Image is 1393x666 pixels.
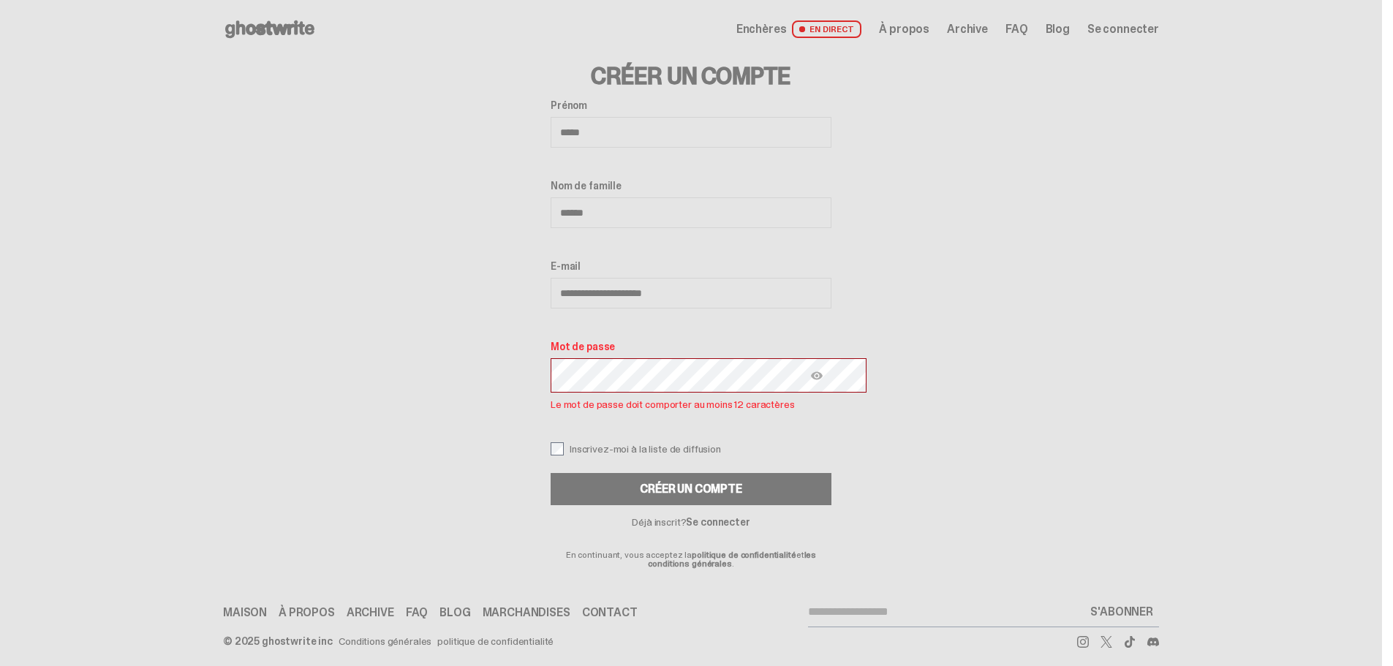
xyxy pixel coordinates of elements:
font: Blog [439,605,470,620]
font: . [732,558,734,569]
input: Inscrivez-moi à la liste de diffusion [551,442,564,455]
a: À propos [879,23,929,35]
a: Archive [347,607,394,618]
font: En continuant, vous acceptez la [566,549,692,561]
a: Maison [223,607,267,618]
a: Se connecter [686,515,750,529]
font: Nom de famille [551,179,622,192]
a: les conditions générales [648,549,816,569]
a: FAQ [1005,23,1028,35]
font: E-mail [551,260,581,273]
font: politique de confidentialité [437,635,554,648]
font: Archive [947,21,988,37]
font: Contact [582,605,638,620]
font: À propos [279,605,335,620]
font: © 2025 ghostwrite inc [223,635,333,648]
font: Enchères [736,21,787,37]
font: Conditions générales [339,635,431,648]
img: Show password [811,370,823,382]
font: Marchandises [483,605,570,620]
a: Contact [582,607,638,618]
font: et [796,549,804,561]
font: Blog [1046,21,1070,37]
font: FAQ [406,605,429,620]
font: Créer un compte [640,481,742,496]
font: S'ABONNER [1090,604,1153,619]
button: S'ABONNER [1084,597,1159,627]
font: Prénom [551,99,587,112]
a: Blog [439,607,470,618]
a: Conditions générales [339,636,431,646]
font: À propos [879,21,929,37]
a: Blog [1046,23,1070,35]
a: politique de confidentialité [692,549,796,561]
font: Maison [223,605,267,620]
font: Le mot de passe doit comporter au moins 12 caractères [551,398,795,411]
font: Mot de passe [551,340,615,353]
button: Créer un compte [551,473,831,505]
a: politique de confidentialité [437,636,554,646]
a: Se connecter [1087,23,1159,35]
font: Déjà inscrit? [632,515,686,529]
font: Créer un compte [591,61,790,91]
font: FAQ [1005,21,1028,37]
a: Archive [947,23,988,35]
a: À propos [279,607,335,618]
font: Inscrivez-moi à la liste de diffusion [570,442,721,455]
font: Archive [347,605,394,620]
font: EN DIRECT [809,23,854,35]
font: Se connecter [1087,21,1159,37]
a: Marchandises [483,607,570,618]
a: Enchères EN DIRECT [736,20,862,38]
a: FAQ [406,607,429,618]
